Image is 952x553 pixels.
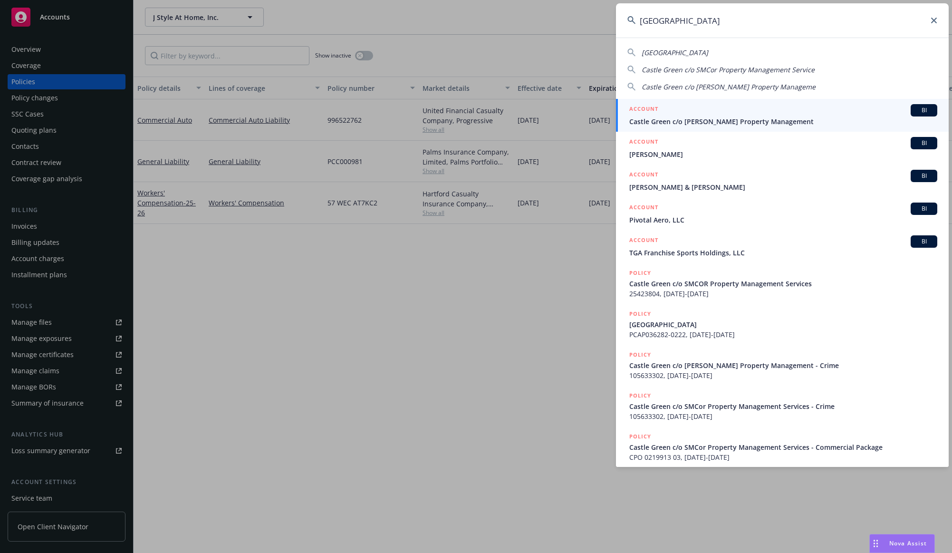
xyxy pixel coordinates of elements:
span: Castle Green c/o [PERSON_NAME] Property Management - Crime [629,360,937,370]
h5: ACCOUNT [629,137,658,148]
h5: POLICY [629,268,651,278]
button: Nova Assist [869,534,935,553]
h5: POLICY [629,432,651,441]
span: Castle Green c/o [PERSON_NAME] Property Management [629,116,937,126]
span: TGA Franchise Sports Holdings, LLC [629,248,937,258]
h5: POLICY [629,309,651,319]
a: POLICYCastle Green c/o SMCor Property Management Services - Crime105633302, [DATE]-[DATE] [616,386,949,427]
a: POLICYCastle Green c/o SMCOR Property Management Services25423804, [DATE]-[DATE] [616,263,949,304]
span: PCAP036282-0222, [DATE]-[DATE] [629,330,937,340]
a: POLICYCastle Green c/o SMCor Property Management Services - Commercial PackageCPO 0219913 03, [DA... [616,427,949,467]
a: POLICY[GEOGRAPHIC_DATA]PCAP036282-0222, [DATE]-[DATE] [616,304,949,345]
span: [GEOGRAPHIC_DATA] [642,48,708,57]
span: CPO 0219913 03, [DATE]-[DATE] [629,452,937,462]
a: ACCOUNTBICastle Green c/o [PERSON_NAME] Property Management [616,99,949,132]
h5: ACCOUNT [629,170,658,181]
span: Nova Assist [889,539,927,547]
span: Castle Green c/o SMCor Property Management Services - Commercial Package [629,442,937,452]
h5: ACCOUNT [629,235,658,247]
a: ACCOUNTBI[PERSON_NAME] [616,132,949,165]
span: Castle Green c/o [PERSON_NAME] Property Manageme [642,82,816,91]
span: BI [914,204,933,213]
span: [PERSON_NAME] & [PERSON_NAME] [629,182,937,192]
a: ACCOUNTBI[PERSON_NAME] & [PERSON_NAME] [616,165,949,197]
span: [PERSON_NAME] [629,149,937,159]
h5: ACCOUNT [629,104,658,116]
span: Castle Green c/o SMCor Property Management Services - Crime [629,401,937,411]
span: 25423804, [DATE]-[DATE] [629,289,937,299]
a: ACCOUNTBIPivotal Aero, LLC [616,197,949,230]
h5: ACCOUNT [629,203,658,214]
a: POLICYCastle Green c/o [PERSON_NAME] Property Management - Crime105633302, [DATE]-[DATE] [616,345,949,386]
a: ACCOUNTBITGA Franchise Sports Holdings, LLC [616,230,949,263]
div: Drag to move [870,534,882,553]
h5: POLICY [629,350,651,359]
span: Castle Green c/o SMCor Property Management Service [642,65,815,74]
span: BI [914,237,933,246]
input: Search... [616,3,949,38]
h5: POLICY [629,391,651,400]
span: Pivotal Aero, LLC [629,215,937,225]
span: BI [914,172,933,180]
span: BI [914,139,933,147]
span: Castle Green c/o SMCOR Property Management Services [629,279,937,289]
span: 105633302, [DATE]-[DATE] [629,411,937,421]
span: BI [914,106,933,115]
span: [GEOGRAPHIC_DATA] [629,320,937,330]
span: 105633302, [DATE]-[DATE] [629,370,937,380]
